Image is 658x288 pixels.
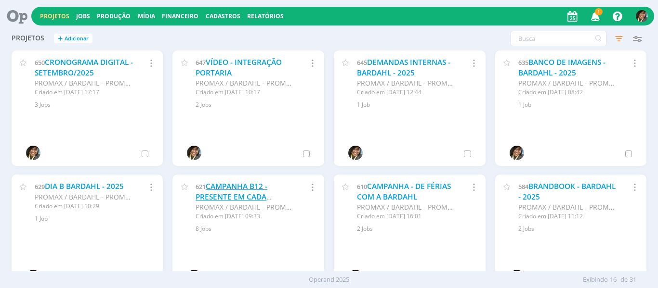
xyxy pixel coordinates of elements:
[244,13,287,20] button: Relatórios
[45,181,124,191] a: DIA B BARDAHL - 2025
[54,34,92,44] button: +Adicionar
[620,275,628,285] span: de
[138,12,155,20] a: Mídia
[65,36,89,42] span: Adicionar
[357,212,456,221] div: Criado em [DATE] 16:01
[35,182,45,191] span: 629
[159,13,201,20] button: Financeiro
[12,34,44,42] span: Projetos
[206,12,240,20] span: Cadastros
[357,57,450,78] a: DEMANDAS INTERNAS - BARDAHL - 2025
[135,13,158,20] button: Mídia
[203,13,243,20] button: Cadastros
[585,8,605,25] button: 1
[35,57,133,78] a: CRONOGRAMA DIGITAL - SETEMBRO/2025
[595,8,603,15] span: 1
[35,78,298,88] span: PROMAX / BARDAHL - PROMAX PRODUTOS MÁXIMOS S/A INDÚSTRIA E COMÉRCIO
[196,225,313,233] div: 8 Jobs
[196,181,267,212] a: CAMPANHA B12 - PRESENTE EM CADA HISTÓRIA - 2025
[58,34,63,44] span: +
[187,270,201,284] img: S
[518,182,528,191] span: 584
[247,12,284,20] a: Relatórios
[187,146,201,160] img: S
[348,270,363,284] img: S
[35,88,133,97] div: Criado em [DATE] 17:17
[35,192,298,201] span: PROMAX / BARDAHL - PROMAX PRODUTOS MÁXIMOS S/A INDÚSTRIA E COMÉRCIO
[518,57,605,78] a: BANCO DE IMAGENS - BARDAHL - 2025
[73,13,93,20] button: Jobs
[26,270,40,284] img: S
[518,88,617,97] div: Criado em [DATE] 08:42
[35,100,152,109] div: 3 Jobs
[348,146,363,160] img: S
[630,275,636,285] span: 31
[518,212,617,221] div: Criado em [DATE] 11:12
[196,57,282,78] a: VÍDEO - INTEGRAÇÃO PORTARIA
[357,225,474,233] div: 2 Jobs
[518,181,616,202] a: BRANDBOOK - BARDAHL - 2025
[357,58,367,67] span: 645
[511,31,606,46] input: Busca
[357,202,620,212] span: PROMAX / BARDAHL - PROMAX PRODUTOS MÁXIMOS S/A INDÚSTRIA E COMÉRCIO
[610,275,617,285] span: 16
[510,270,524,284] img: S
[357,78,620,88] span: PROMAX / BARDAHL - PROMAX PRODUTOS MÁXIMOS S/A INDÚSTRIA E COMÉRCIO
[636,10,648,22] img: S
[518,100,635,109] div: 1 Job
[196,58,206,67] span: 647
[97,12,131,20] a: Produção
[35,58,45,67] span: 650
[162,12,198,20] a: Financeiro
[196,78,459,88] span: PROMAX / BARDAHL - PROMAX PRODUTOS MÁXIMOS S/A INDÚSTRIA E COMÉRCIO
[583,275,608,285] span: Exibindo
[26,146,40,160] img: S
[518,58,528,67] span: 635
[40,12,69,20] a: Projetos
[357,88,456,97] div: Criado em [DATE] 12:44
[196,100,313,109] div: 2 Jobs
[196,202,459,212] span: PROMAX / BARDAHL - PROMAX PRODUTOS MÁXIMOS S/A INDÚSTRIA E COMÉRCIO
[37,13,72,20] button: Projetos
[635,8,648,25] button: S
[357,182,367,191] span: 610
[196,212,294,221] div: Criado em [DATE] 09:33
[357,181,451,202] a: CAMPANHA - DE FÉRIAS COM A BARDAHL
[76,12,90,20] a: Jobs
[196,88,294,97] div: Criado em [DATE] 10:17
[510,146,524,160] img: S
[35,202,133,211] div: Criado em [DATE] 10:29
[518,225,635,233] div: 2 Jobs
[357,100,474,109] div: 1 Job
[196,182,206,191] span: 621
[94,13,133,20] button: Produção
[35,214,152,223] div: 1 Job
